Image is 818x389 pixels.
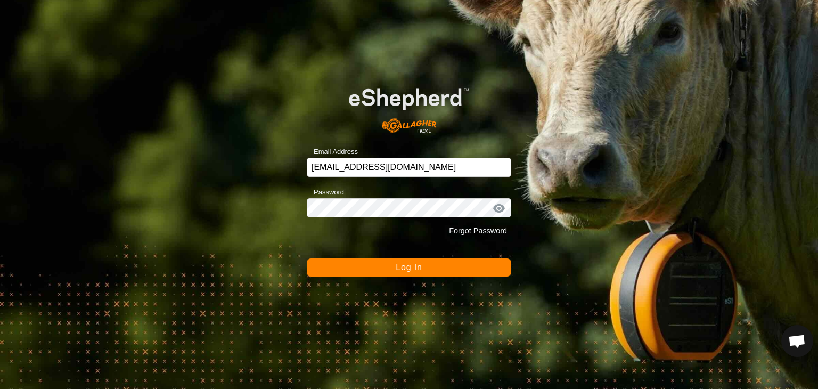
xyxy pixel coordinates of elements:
[307,158,511,177] input: Email Address
[307,258,511,277] button: Log In
[327,71,490,141] img: E-shepherd Logo
[307,147,358,157] label: Email Address
[307,187,344,198] label: Password
[449,226,507,235] a: Forgot Password
[396,263,422,272] span: Log In
[781,325,813,357] div: Open chat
